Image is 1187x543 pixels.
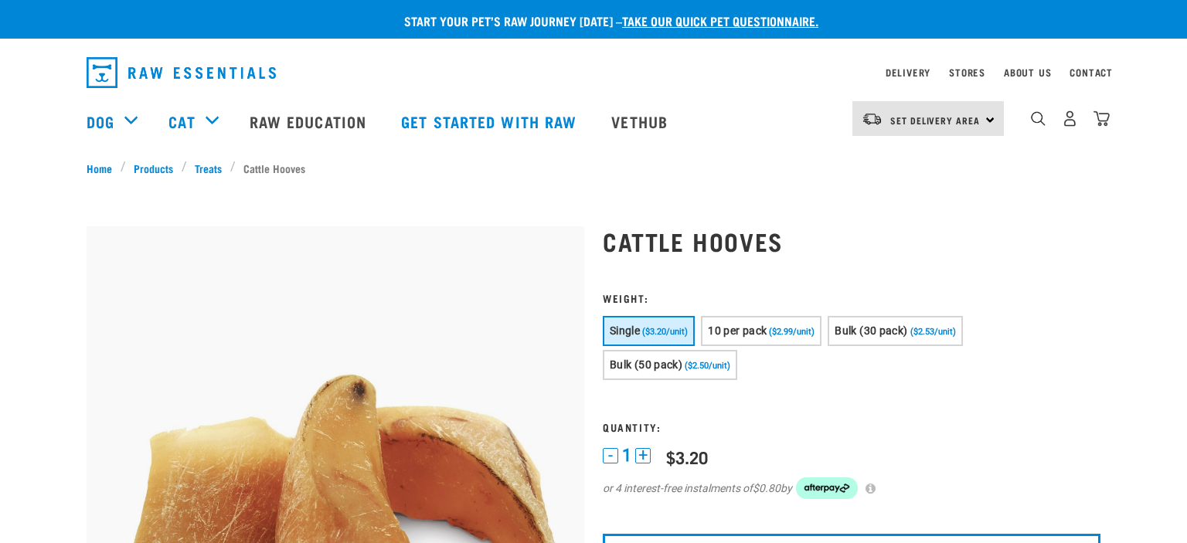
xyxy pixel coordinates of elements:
span: Bulk (50 pack) [610,358,682,371]
a: Get started with Raw [386,90,596,152]
button: + [635,448,651,463]
span: Single [610,324,640,337]
a: Products [126,160,182,176]
h3: Weight: [603,292,1100,304]
h3: Quantity: [603,421,1100,433]
a: Dog [87,110,114,133]
img: van-moving.png [862,112,883,126]
span: ($3.20/unit) [642,327,688,337]
button: - [603,448,618,463]
a: take our quick pet questionnaire. [622,17,818,24]
img: home-icon@2x.png [1093,110,1110,127]
img: Raw Essentials Logo [87,57,276,88]
img: Afterpay [796,477,858,499]
a: Stores [949,70,985,75]
span: Set Delivery Area [890,117,980,123]
span: 1 [622,447,631,463]
a: Cat [168,110,195,133]
button: 10 per pack ($2.99/unit) [701,316,821,346]
button: Bulk (30 pack) ($2.53/unit) [828,316,962,346]
img: user.png [1062,110,1078,127]
a: Raw Education [234,90,386,152]
span: ($2.53/unit) [910,327,956,337]
span: Bulk (30 pack) [835,324,907,337]
span: ($2.99/unit) [769,327,815,337]
nav: breadcrumbs [87,160,1100,176]
span: $0.80 [753,480,781,497]
a: Contact [1070,70,1113,75]
h1: Cattle Hooves [603,227,1100,255]
nav: dropdown navigation [74,51,1113,94]
div: or 4 interest-free instalments of by [603,477,1100,499]
a: Vethub [596,90,687,152]
span: ($2.50/unit) [685,361,730,371]
button: Single ($3.20/unit) [603,316,695,346]
a: Delivery [886,70,930,75]
a: Home [87,160,121,176]
img: home-icon-1@2x.png [1031,111,1046,126]
a: About Us [1004,70,1051,75]
button: Bulk (50 pack) ($2.50/unit) [603,350,737,380]
span: 10 per pack [708,324,767,337]
a: Treats [187,160,230,176]
div: $3.20 [666,447,708,467]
